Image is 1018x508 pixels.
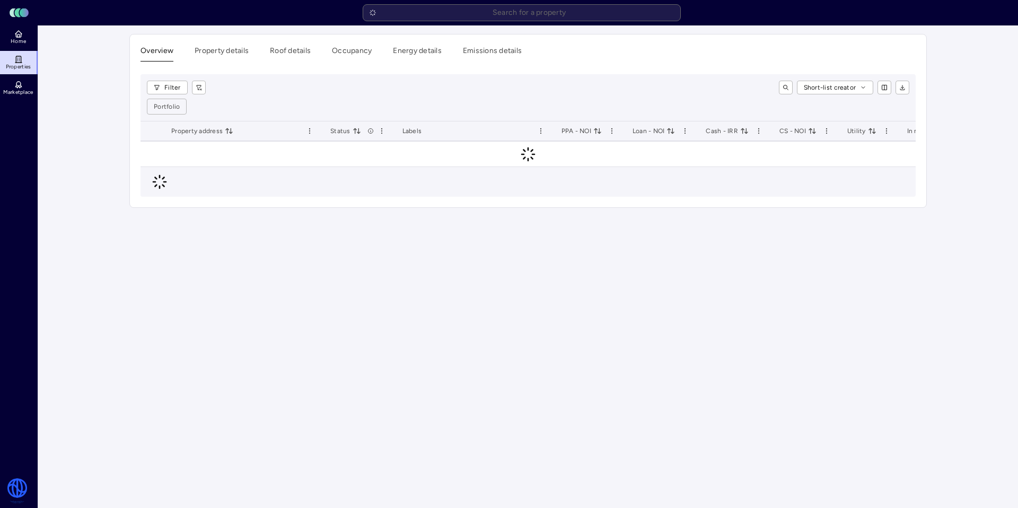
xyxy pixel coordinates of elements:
button: Energy details [393,45,442,62]
button: Property details [195,45,249,62]
span: PPA - NOI [561,126,602,136]
button: toggle sorting [868,127,876,135]
span: CS - NOI [779,126,817,136]
span: Marketplace [3,89,33,95]
span: Property address [171,126,233,136]
button: Portfolio [147,99,186,114]
button: show/hide columns [877,81,891,94]
button: toggle sorting [225,127,233,135]
span: Home [11,38,26,45]
span: Status [330,126,361,136]
button: toggle sorting [666,127,675,135]
button: toggle sorting [808,127,817,135]
span: Short-list creator [804,82,856,93]
button: toggle search [779,81,793,94]
button: toggle sorting [593,127,602,135]
button: Roof details [270,45,311,62]
button: toggle sorting [353,127,361,135]
button: Emissions details [463,45,522,62]
span: Properties [6,64,31,70]
span: In marketplace? [907,126,966,136]
span: Utility [847,126,876,136]
button: Short-list creator [797,81,874,94]
button: Overview [141,45,173,62]
img: Watershed [6,478,28,504]
button: Occupancy [332,45,372,62]
span: Loan - NOI [633,126,675,136]
input: Search for a property [363,4,681,21]
span: Cash - IRR [706,126,749,136]
span: Labels [402,126,422,136]
span: Filter [164,82,181,93]
div: Portfolio [154,101,180,112]
button: toggle sorting [740,127,749,135]
button: Filter [147,81,188,94]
